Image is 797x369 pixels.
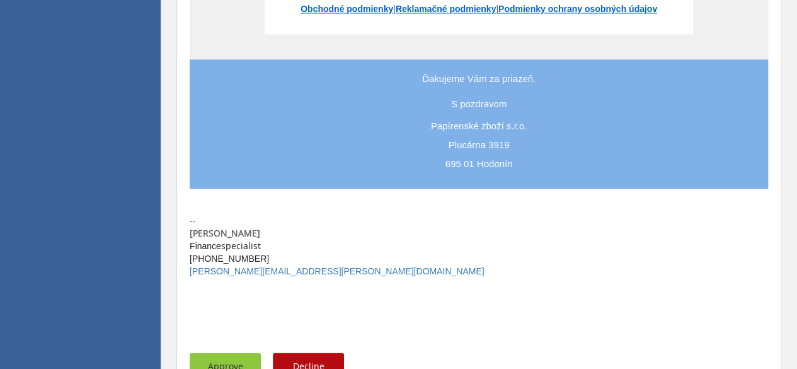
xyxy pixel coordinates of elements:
[190,226,260,238] b: [PERSON_NAME]
[277,3,680,15] p: | |
[190,240,221,250] span: Finance
[190,253,485,276] span: [PHONE_NUMBER]
[277,72,680,85] p: Ďakujeme Vám za priazeň.
[396,4,496,14] a: Reklamačné podmienky
[277,138,680,151] p: Plucárna 3919
[301,4,393,14] a: Obchodné podmienky
[277,97,680,110] p: S pozdravom
[190,239,768,277] p: specialist
[190,266,485,276] a: [PERSON_NAME][EMAIL_ADDRESS][PERSON_NAME][DOMAIN_NAME]
[498,4,657,14] a: Podmienky ochrany osobných údajov
[277,119,680,132] p: Papírenské zboží s.r.o.
[190,214,196,226] span: --
[277,157,680,170] p: 695 01 Hodonín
